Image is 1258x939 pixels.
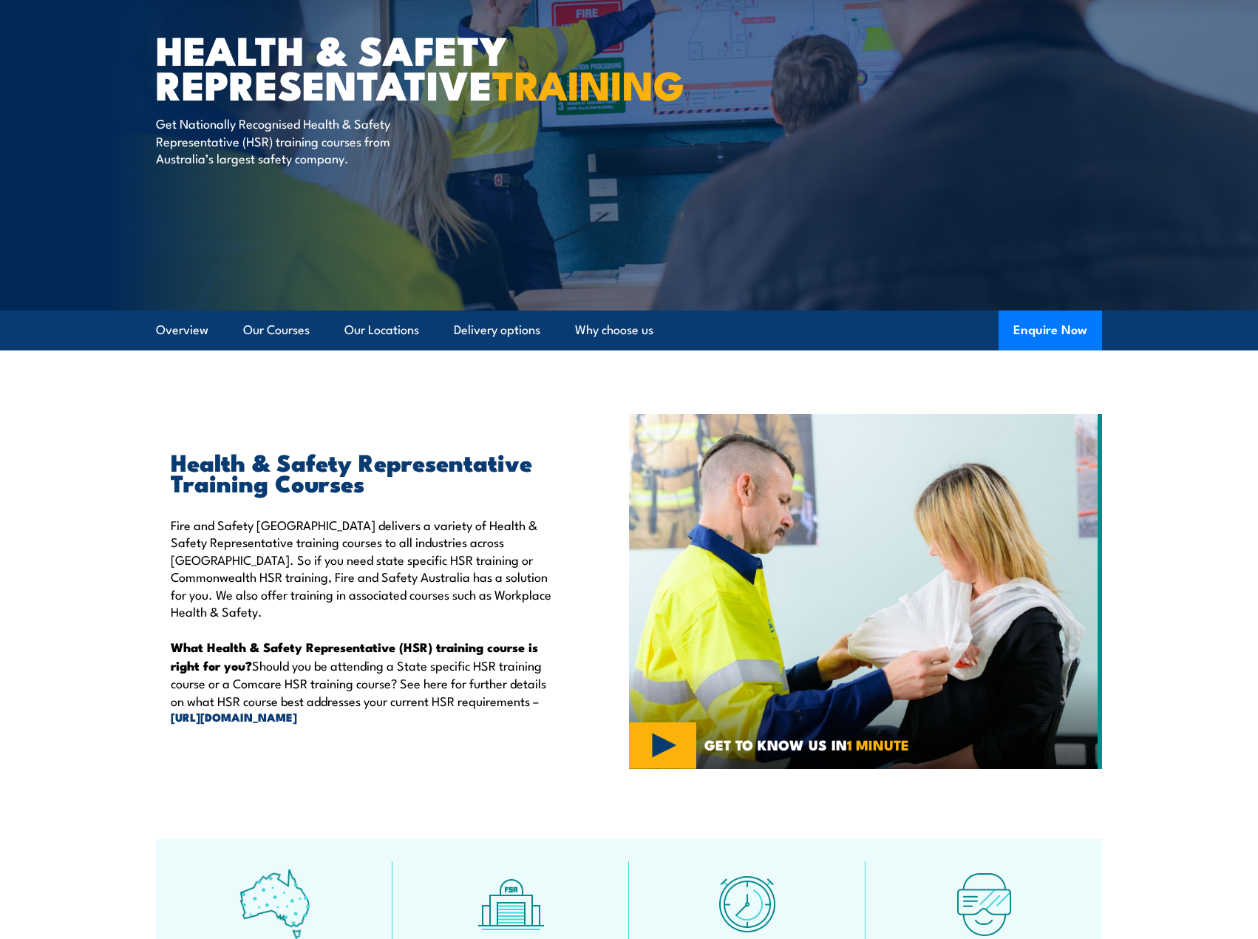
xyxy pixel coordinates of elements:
h2: Health & Safety Representative Training Courses [171,451,561,492]
a: Our Locations [344,311,419,350]
p: Fire and Safety [GEOGRAPHIC_DATA] delivers a variety of Health & Safety Representative training c... [171,516,561,620]
strong: What Health & Safety Representative (HSR) training course is right for you? [171,637,538,674]
h1: Health & Safety Representative [156,32,521,101]
img: facilities-icon [476,869,546,939]
strong: 1 MINUTE [847,733,909,755]
strong: TRAINING [492,52,684,114]
a: [URL][DOMAIN_NAME] [171,709,561,725]
button: Enquire Now [999,311,1102,350]
span: GET TO KNOW US IN [704,738,909,751]
img: fast-icon [713,869,783,939]
img: tech-icon [949,869,1019,939]
p: Get Nationally Recognised Health & Safety Representative (HSR) training courses from Australia’s ... [156,115,426,166]
a: Delivery options [454,311,540,350]
a: Our Courses [243,311,310,350]
a: Why choose us [575,311,653,350]
p: Should you be attending a State specific HSR training course or a Comcare HSR training course? Se... [171,638,561,725]
img: auswide-icon [239,869,310,939]
img: Fire & Safety Australia deliver Health and Safety Representatives Training Courses – HSR Training [629,414,1102,769]
a: Overview [156,311,208,350]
